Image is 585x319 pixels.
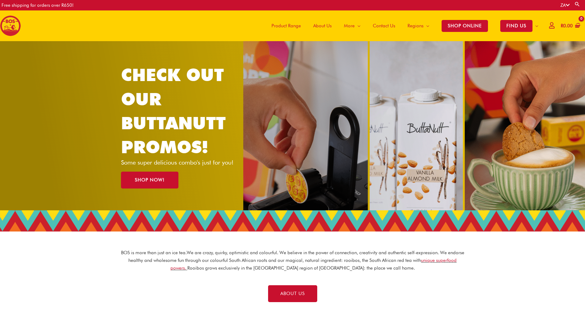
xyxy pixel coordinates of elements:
a: About Us [307,10,338,41]
span: R [561,23,563,29]
bdi: 0.00 [561,23,573,29]
p: Some super delicious combo's just for you! [121,159,244,165]
a: Contact Us [367,10,401,41]
a: Regions [401,10,435,41]
span: Regions [408,17,423,35]
span: SHOP NOW! [135,178,165,182]
a: ZA [560,2,570,8]
span: Contact Us [373,17,395,35]
a: SHOP NOW! [121,172,178,189]
a: ABOUT US [268,285,317,302]
span: Product Range [271,17,301,35]
a: Product Range [265,10,307,41]
a: SHOP ONLINE [435,10,494,41]
a: Search button [574,1,580,7]
a: CHECK OUT OUR BUTTANUTT PROMOS! [121,64,226,157]
nav: Site Navigation [261,10,544,41]
span: More [344,17,355,35]
a: unique superfood powers. [170,258,457,271]
span: About Us [313,17,332,35]
a: More [338,10,367,41]
a: View Shopping Cart, empty [560,19,580,33]
span: ABOUT US [280,291,305,296]
span: FIND US [500,20,532,32]
p: BOS is more than just an ice tea. We are crazy, quirky, optimistic and colourful. We believe in t... [121,249,465,272]
span: SHOP ONLINE [442,20,488,32]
